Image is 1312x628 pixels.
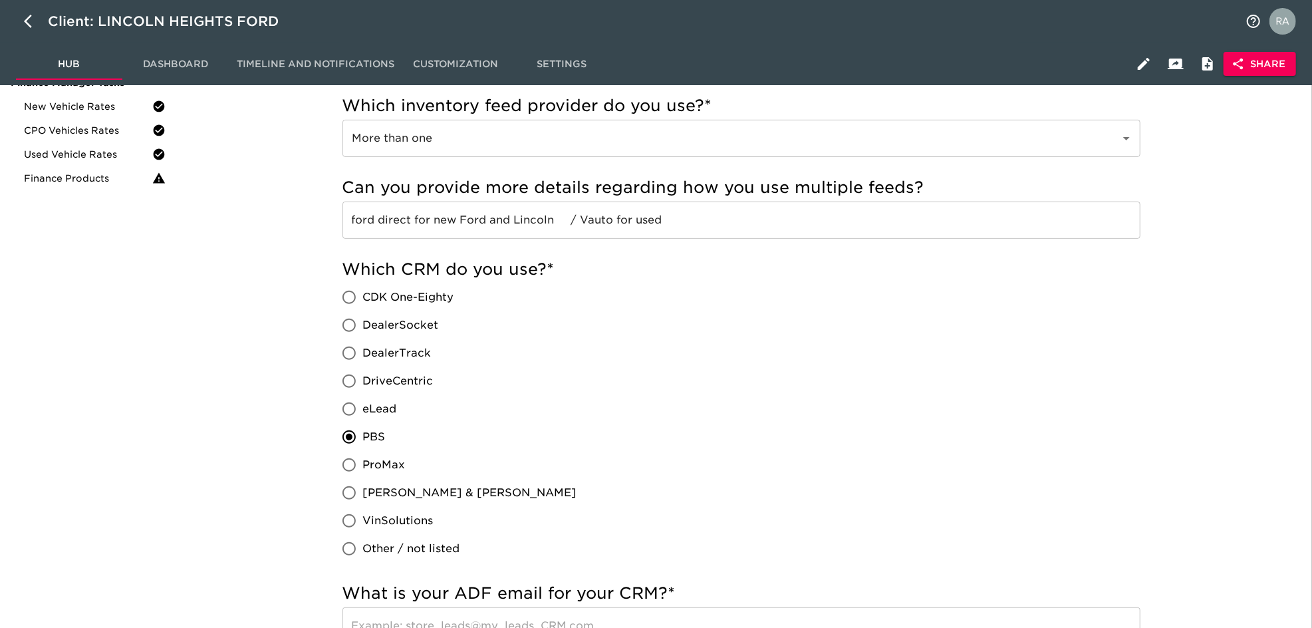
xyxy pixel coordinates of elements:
span: Hub [24,56,114,73]
span: Timeline and Notifications [237,56,394,73]
button: Share [1224,52,1296,77]
span: ProMax [363,457,406,473]
span: DriveCentric [363,373,434,389]
span: New Vehicle Rates [24,100,152,113]
span: VinSolutions [363,513,434,529]
span: Dashboard [130,56,221,73]
button: Client View [1160,48,1192,80]
span: [PERSON_NAME] & [PERSON_NAME] [363,485,577,501]
h5: Can you provide more details regarding how you use multiple feeds? [342,177,1140,198]
span: DealerSocket [363,317,439,333]
button: Internal Notes and Comments [1192,48,1224,80]
button: notifications [1238,5,1269,37]
span: Customization [410,56,501,73]
span: Other / not listed [363,541,460,557]
span: PBS [363,429,386,445]
h5: Which CRM do you use? [342,259,1140,280]
h5: What is your ADF email for your CRM? [342,583,1140,604]
h5: Which inventory feed provider do you use? [342,95,1140,116]
button: Edit Hub [1128,48,1160,80]
button: Open [1117,129,1136,148]
img: Profile [1269,8,1296,35]
span: CDK One-Eighty [363,289,454,305]
span: DealerTrack [363,345,432,361]
span: eLead [363,401,397,417]
span: Finance Products [24,172,152,185]
span: Share [1234,56,1285,73]
span: Used Vehicle Rates [24,148,152,161]
span: Settings [517,56,607,73]
div: Client: LINCOLN HEIGHTS FORD [48,11,297,32]
span: CPO Vehicles Rates [24,124,152,137]
input: Example: vAuto for pricing and Dominion for images [342,202,1140,239]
